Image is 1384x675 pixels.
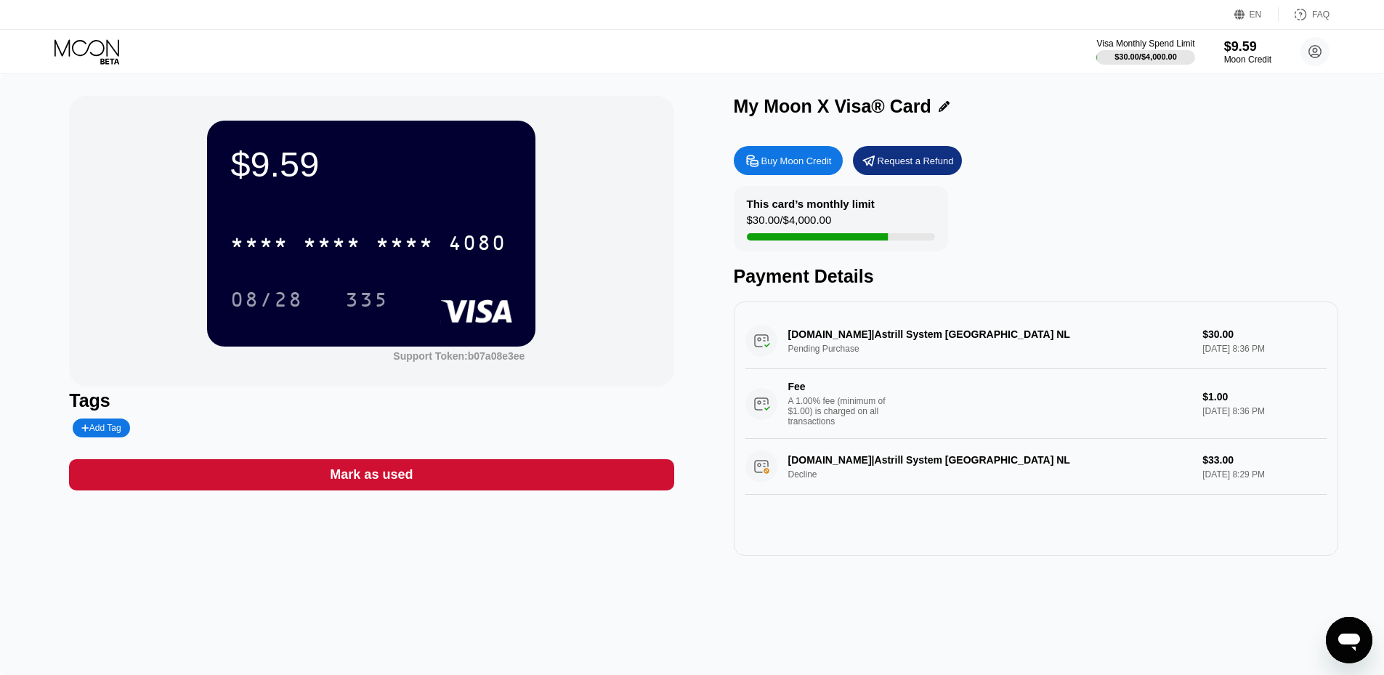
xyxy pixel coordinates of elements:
div: $1.00 [1202,391,1326,403]
div: [DATE] 8:36 PM [1202,406,1326,416]
div: 335 [334,281,400,318]
div: This card’s monthly limit [747,198,875,210]
div: EN [1250,9,1262,20]
div: $30.00 / $4,000.00 [1114,52,1177,61]
div: Request a Refund [853,146,962,175]
div: Support Token: b07a08e3ee [393,350,525,362]
div: $9.59 [230,144,512,185]
div: Tags [69,390,673,411]
div: Mark as used [330,466,413,483]
div: Buy Moon Credit [734,146,843,175]
div: Add Tag [73,419,129,437]
div: EN [1234,7,1279,22]
div: Mark as used [69,459,673,490]
div: My Moon X Visa® Card [734,96,931,117]
div: A 1.00% fee (minimum of $1.00) is charged on all transactions [788,396,897,427]
iframe: Button to launch messaging window [1326,617,1372,663]
div: Moon Credit [1224,54,1271,65]
div: Request a Refund [878,155,954,167]
div: $30.00 / $4,000.00 [747,214,832,233]
div: $9.59 [1224,39,1271,54]
div: 08/28 [219,281,314,318]
div: Visa Monthly Spend Limit$30.00/$4,000.00 [1096,39,1194,65]
div: Fee [788,381,890,392]
div: Payment Details [734,266,1338,287]
div: 4080 [448,233,506,256]
div: Visa Monthly Spend Limit [1096,39,1194,49]
div: $9.59Moon Credit [1224,39,1271,65]
div: Buy Moon Credit [761,155,832,167]
div: 08/28 [230,290,303,313]
div: Add Tag [81,423,121,433]
div: FAQ [1279,7,1330,22]
div: FAQ [1312,9,1330,20]
div: FeeA 1.00% fee (minimum of $1.00) is charged on all transactions$1.00[DATE] 8:36 PM [745,369,1327,439]
div: 335 [345,290,389,313]
div: Support Token:b07a08e3ee [393,350,525,362]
